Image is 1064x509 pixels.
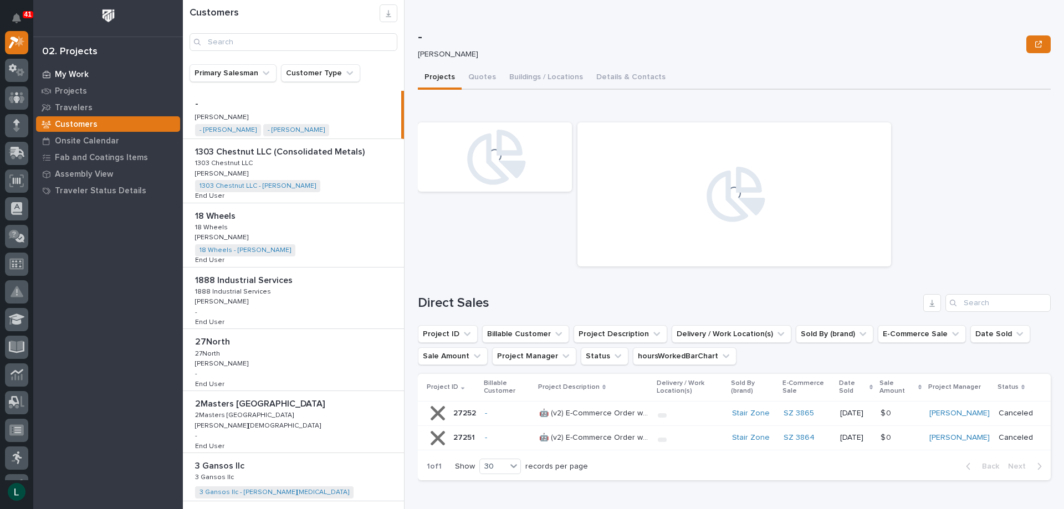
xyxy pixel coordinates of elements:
p: 41 [24,11,32,18]
button: Projects [418,66,462,90]
p: Customers [55,120,98,130]
button: Customer Type [281,64,360,82]
p: End User [195,378,227,388]
img: Workspace Logo [98,6,119,26]
a: 1888 Industrial Services1888 Industrial Services 1888 Industrial Services1888 Industrial Services... [183,268,404,330]
a: Onsite Calendar [33,132,183,149]
p: [DATE] [840,409,872,418]
p: [PERSON_NAME] [195,111,250,121]
p: End User [195,316,227,326]
a: - [485,409,487,418]
p: E-Commerce Sale [782,377,832,398]
button: Delivery / Work Location(s) [672,325,791,343]
a: Assembly View [33,166,183,182]
p: - [195,309,197,316]
p: records per page [525,462,588,471]
button: Project Description [574,325,667,343]
a: SZ 3865 [784,409,814,418]
button: Date Sold [970,325,1030,343]
a: Travelers [33,99,183,116]
p: Project ID [427,381,458,393]
p: [PERSON_NAME] [195,232,250,241]
a: Traveler Status Details [33,182,183,199]
p: 2Masters [GEOGRAPHIC_DATA] [195,409,296,419]
p: 18 Wheels [195,209,238,222]
h1: Customers [190,7,380,19]
tr: 2725227252 - 🤖 (v2) E-Commerce Order with Fab Item🤖 (v2) E-Commerce Order with Fab Item Stair Zon... [418,401,1051,425]
p: Project Manager [928,381,981,393]
p: 1303 Chestnut LLC (Consolidated Metals) [195,145,367,157]
p: 2Masters [GEOGRAPHIC_DATA] [195,397,327,409]
p: 1 of 1 [418,453,451,480]
p: Assembly View [55,169,113,179]
button: hoursWorkedBarChart [633,347,736,365]
p: Travelers [55,103,93,113]
button: Sold By (brand) [796,325,873,343]
a: 18 Wheels18 Wheels 18 Wheels18 Wheels [PERSON_NAME][PERSON_NAME] 18 Wheels - [PERSON_NAME] End Us... [183,203,404,268]
button: Details & Contacts [590,66,672,90]
button: Billable Customer [482,325,569,343]
p: [PERSON_NAME] [418,50,1017,59]
p: Date Sold [839,377,867,398]
p: 1888 Industrial Services [195,286,273,296]
a: My Work [33,66,183,83]
p: Onsite Calendar [55,136,119,146]
p: [PERSON_NAME][DEMOGRAPHIC_DATA] [195,420,323,430]
h1: Direct Sales [418,295,919,311]
a: Projects [33,83,183,99]
a: 1303 Chestnut LLC - [PERSON_NAME] [199,182,316,190]
p: 3 Gansos llc [195,459,247,471]
p: - [195,96,201,109]
button: Quotes [462,66,503,90]
p: Fab and Coatings Items [55,153,148,163]
a: 18 Wheels - [PERSON_NAME] [199,246,291,254]
p: $ 0 [881,431,893,443]
p: $ 0 [881,407,893,418]
p: End User [195,440,227,450]
a: 1303 Chestnut LLC (Consolidated Metals)1303 Chestnut LLC (Consolidated Metals) 1303 Chestnut LLC1... [183,139,404,203]
p: 🤖 (v2) E-Commerce Order with Fab Item [539,407,651,418]
p: Sale Amount [879,377,915,398]
a: [PERSON_NAME] [929,433,990,443]
p: 27North [195,335,232,347]
div: 30 [480,461,507,472]
p: My Work [55,70,89,80]
a: 3 Gansos llc - [PERSON_NAME][MEDICAL_DATA] [199,489,349,496]
a: Stair Zone [732,433,770,443]
button: Primary Salesman [190,64,277,82]
a: SZ 3864 [784,433,815,443]
button: Status [581,347,628,365]
button: E-Commerce Sale [878,325,966,343]
p: - [418,29,1022,45]
div: Search [190,33,397,51]
input: Search [945,294,1051,312]
a: 27North27North 27North27North [PERSON_NAME][PERSON_NAME] -End UserEnd User [183,329,404,391]
span: Next [1008,461,1032,471]
a: Customers [33,116,183,132]
button: Back [957,461,1004,471]
button: Project ID [418,325,478,343]
p: 27North [195,348,222,358]
a: Stair Zone [732,409,770,418]
button: Sale Amount [418,347,488,365]
a: 2Masters [GEOGRAPHIC_DATA]2Masters [GEOGRAPHIC_DATA] 2Masters [GEOGRAPHIC_DATA]2Masters [GEOGRAPH... [183,391,404,453]
p: Traveler Status Details [55,186,146,196]
div: Notifications41 [14,13,28,31]
p: 27251 [453,431,477,443]
span: Back [975,461,999,471]
p: [PERSON_NAME] [195,358,250,368]
p: - [195,432,197,440]
p: [PERSON_NAME] [195,296,250,306]
a: [PERSON_NAME] [929,409,990,418]
button: Project Manager [492,347,576,365]
p: 1888 Industrial Services [195,273,295,286]
a: 3 Gansos llc3 Gansos llc 3 Gansos llc3 Gansos llc 3 Gansos llc - [PERSON_NAME][MEDICAL_DATA] [183,453,404,501]
button: Next [1004,461,1051,471]
p: Project Description [538,381,600,393]
button: Notifications [5,7,28,30]
p: Show [455,462,475,471]
p: End User [195,190,227,200]
div: 02. Projects [42,46,98,58]
p: 18 Wheels [195,222,230,232]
